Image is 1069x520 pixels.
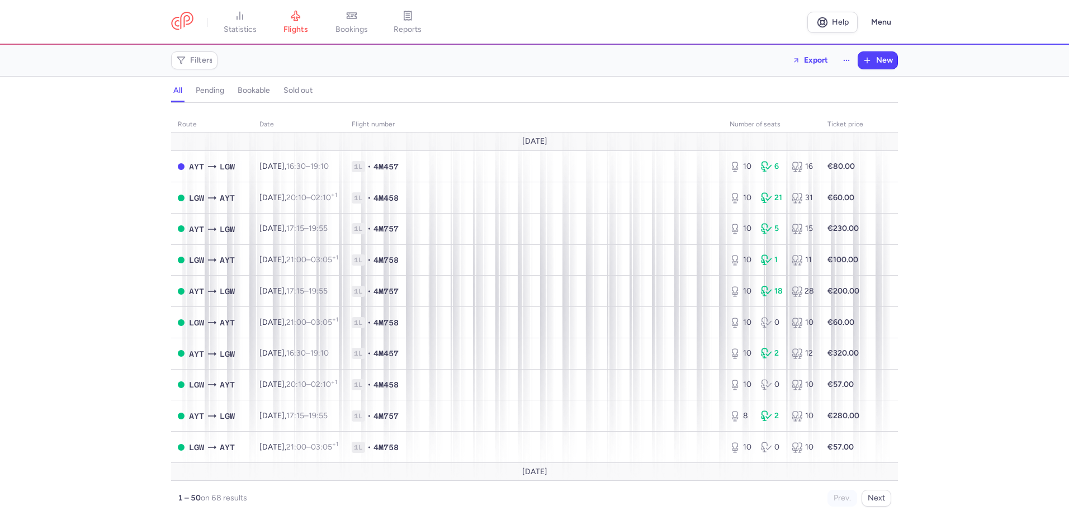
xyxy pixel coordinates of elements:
[259,286,328,296] span: [DATE],
[220,348,235,360] span: LGW
[827,255,858,264] strong: €100.00
[730,379,752,390] div: 10
[373,379,399,390] span: 4M458
[761,410,783,422] div: 2
[367,161,371,172] span: •
[785,51,835,69] button: Export
[283,25,308,35] span: flights
[189,285,204,297] span: AYT
[345,116,723,133] th: Flight number
[259,348,329,358] span: [DATE],
[220,316,235,329] span: AYT
[332,316,338,323] sup: +1
[286,318,338,327] span: –
[286,348,306,358] time: 16:30
[352,442,365,453] span: 1L
[367,192,371,204] span: •
[827,411,859,420] strong: €280.00
[373,161,399,172] span: 4M457
[373,348,399,359] span: 4M457
[352,192,365,204] span: 1L
[792,410,814,422] div: 10
[189,410,204,422] span: AYT
[220,410,235,422] span: LGW
[286,411,304,420] time: 17:15
[286,380,306,389] time: 20:10
[352,348,365,359] span: 1L
[220,379,235,391] span: AYT
[832,18,849,26] span: Help
[352,410,365,422] span: 1L
[189,160,204,173] span: AYT
[761,317,783,328] div: 0
[723,116,821,133] th: number of seats
[310,348,329,358] time: 19:10
[827,380,854,389] strong: €57.00
[311,442,338,452] time: 03:05
[259,224,328,233] span: [DATE],
[324,10,380,35] a: bookings
[862,490,891,507] button: Next
[352,223,365,234] span: 1L
[311,318,338,327] time: 03:05
[311,380,337,389] time: 02:10
[332,441,338,448] sup: +1
[876,56,893,65] span: New
[373,286,399,297] span: 4M757
[259,162,329,171] span: [DATE],
[283,86,313,96] h4: sold out
[189,223,204,235] span: AYT
[792,161,814,172] div: 16
[792,442,814,453] div: 10
[827,490,857,507] button: Prev.
[352,379,365,390] span: 1L
[335,25,368,35] span: bookings
[171,12,193,32] a: CitizenPlane red outlined logo
[367,317,371,328] span: •
[201,493,247,503] span: on 68 results
[522,137,547,146] span: [DATE]
[761,379,783,390] div: 0
[286,286,328,296] span: –
[730,223,752,234] div: 10
[286,442,338,452] span: –
[286,162,329,171] span: –
[761,286,783,297] div: 18
[238,86,270,96] h4: bookable
[373,254,399,266] span: 4M758
[761,254,783,266] div: 1
[173,86,182,96] h4: all
[761,223,783,234] div: 5
[189,441,204,453] span: LGW
[792,286,814,297] div: 28
[792,379,814,390] div: 10
[286,255,338,264] span: –
[367,348,371,359] span: •
[286,162,306,171] time: 16:30
[807,12,858,33] a: Help
[864,12,898,33] button: Menu
[286,224,328,233] span: –
[367,379,371,390] span: •
[367,254,371,266] span: •
[373,317,399,328] span: 4M758
[730,348,752,359] div: 10
[190,56,213,65] span: Filters
[253,116,345,133] th: date
[331,379,337,386] sup: +1
[332,254,338,261] sup: +1
[286,411,328,420] span: –
[730,442,752,453] div: 10
[380,10,436,35] a: reports
[761,192,783,204] div: 21
[268,10,324,35] a: flights
[286,193,306,202] time: 20:10
[352,161,365,172] span: 1L
[730,192,752,204] div: 10
[286,286,304,296] time: 17:15
[730,410,752,422] div: 8
[804,56,828,64] span: Export
[730,254,752,266] div: 10
[730,286,752,297] div: 10
[171,116,253,133] th: route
